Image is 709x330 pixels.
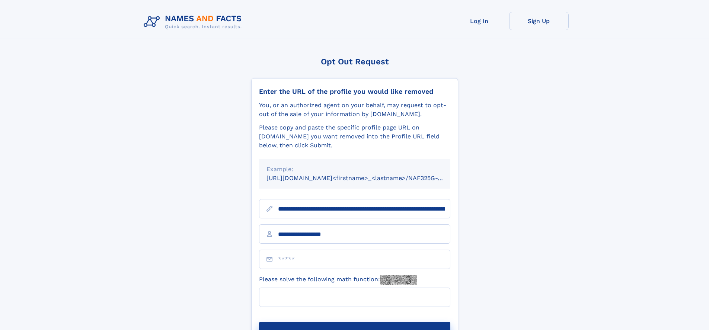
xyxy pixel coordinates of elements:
[251,57,458,66] div: Opt Out Request
[259,101,450,119] div: You, or an authorized agent on your behalf, may request to opt-out of the sale of your informatio...
[266,165,443,174] div: Example:
[259,123,450,150] div: Please copy and paste the specific profile page URL on [DOMAIN_NAME] you want removed into the Pr...
[509,12,569,30] a: Sign Up
[450,12,509,30] a: Log In
[266,174,464,182] small: [URL][DOMAIN_NAME]<firstname>_<lastname>/NAF325G-xxxxxxxx
[259,275,417,285] label: Please solve the following math function:
[141,12,248,32] img: Logo Names and Facts
[259,87,450,96] div: Enter the URL of the profile you would like removed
